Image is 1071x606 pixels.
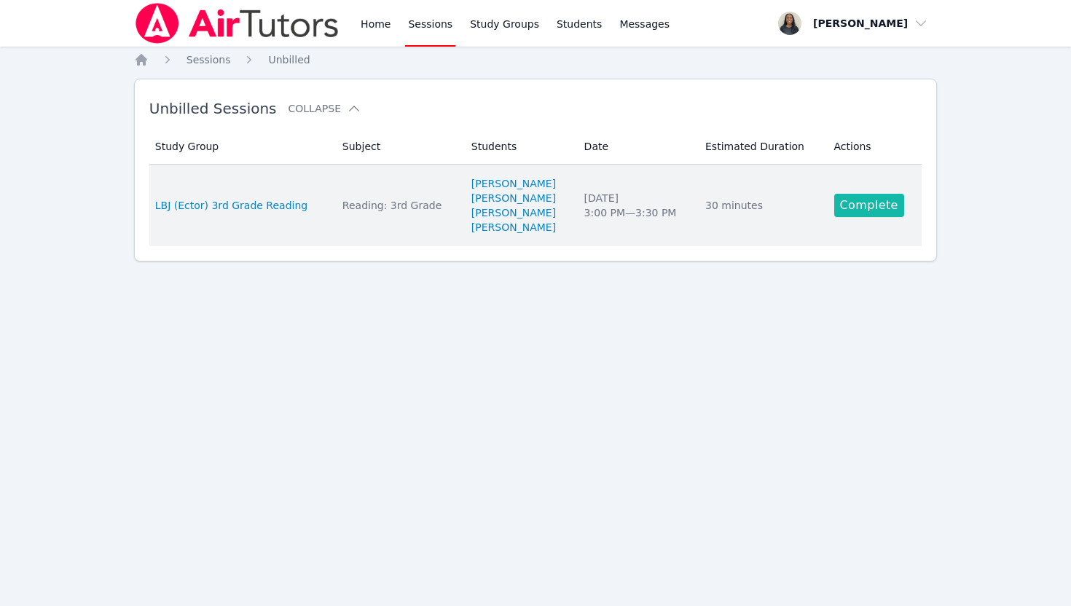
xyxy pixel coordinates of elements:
span: Sessions [187,54,231,66]
span: Unbilled [268,54,310,66]
button: Collapse [289,101,361,116]
th: Estimated Duration [697,129,825,165]
a: [PERSON_NAME] [471,205,556,220]
a: Sessions [187,52,231,67]
div: Reading: 3rd Grade [342,198,454,213]
span: Unbilled Sessions [149,100,277,117]
tr: LBJ (Ector) 3rd Grade ReadingReading: 3rd Grade[PERSON_NAME][PERSON_NAME][PERSON_NAME][PERSON_NAM... [149,165,922,246]
th: Actions [825,129,922,165]
a: [PERSON_NAME] [471,176,556,191]
div: 30 minutes [705,198,816,213]
th: Students [463,129,576,165]
th: Study Group [149,129,334,165]
a: [PERSON_NAME] [471,191,556,205]
div: [DATE] 3:00 PM — 3:30 PM [584,191,688,220]
th: Date [576,129,697,165]
nav: Breadcrumb [134,52,938,67]
a: Complete [834,194,904,217]
a: LBJ (Ector) 3rd Grade Reading [155,198,307,213]
a: Unbilled [268,52,310,67]
span: Messages [619,17,670,31]
img: Air Tutors [134,3,340,44]
a: [PERSON_NAME] [471,220,556,235]
th: Subject [334,129,463,165]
